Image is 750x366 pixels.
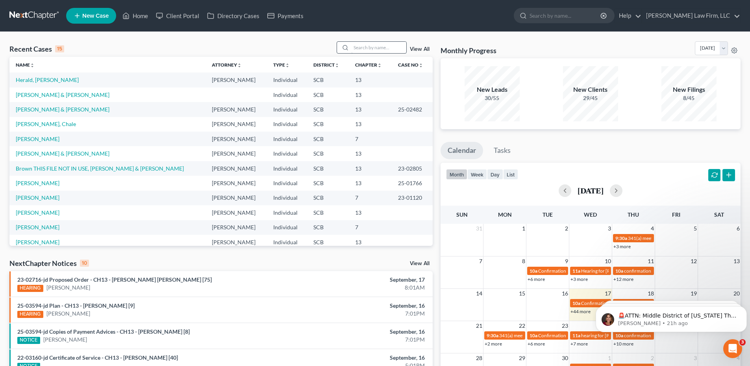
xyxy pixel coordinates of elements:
td: [PERSON_NAME] [206,191,267,205]
iframe: Intercom notifications message [593,290,750,345]
td: Individual [267,87,307,102]
td: [PERSON_NAME] [206,205,267,220]
a: View All [410,261,430,266]
a: [PERSON_NAME] & [PERSON_NAME] [16,91,109,98]
span: 8 [521,256,526,266]
span: Thu [628,211,639,218]
td: [PERSON_NAME] [206,72,267,87]
span: Confirmation Hearing for [PERSON_NAME] [581,300,671,306]
td: Individual [267,161,307,176]
td: [PERSON_NAME] [206,132,267,146]
i: unfold_more [30,63,35,68]
a: +44 more [570,308,591,314]
span: 3 [739,339,746,346]
span: 10 [604,256,612,266]
span: Mon [498,211,512,218]
div: 30/55 [465,94,520,102]
span: 1 [521,224,526,233]
a: [PERSON_NAME] [43,336,87,344]
a: [PERSON_NAME] [16,180,59,186]
span: confirmation hearing for [PERSON_NAME] [624,268,713,274]
a: +6 more [528,276,545,282]
i: unfold_more [237,63,242,68]
div: September, 16 [294,302,425,310]
a: [PERSON_NAME] & [PERSON_NAME] [16,150,109,157]
span: 2 [650,353,655,363]
a: Payments [263,9,307,23]
a: Client Portal [152,9,203,23]
a: Nameunfold_more [16,62,35,68]
td: SCB [307,191,349,205]
button: week [467,169,487,180]
div: HEARING [17,311,43,318]
span: 18 [647,289,655,298]
span: 20 [733,289,741,298]
a: Typeunfold_more [273,62,290,68]
td: 13 [349,72,392,87]
span: 341(a) meeting for [PERSON_NAME] [628,235,704,241]
td: Individual [267,132,307,146]
td: 13 [349,161,392,176]
td: [PERSON_NAME] [206,146,267,161]
td: SCB [307,102,349,117]
div: 7:01PM [294,310,425,318]
div: NextChapter Notices [9,258,89,268]
div: 7:01PM [294,336,425,344]
span: 10a [530,268,537,274]
span: New Case [82,13,109,19]
i: unfold_more [335,63,339,68]
div: New Filings [661,85,717,94]
span: Fri [672,211,680,218]
span: 22 [518,321,526,331]
a: Directory Cases [203,9,263,23]
td: Individual [267,220,307,235]
span: hearing for [PERSON_NAME] [581,333,642,338]
td: 13 [349,146,392,161]
span: 7 [478,256,483,266]
td: SCB [307,72,349,87]
td: [PERSON_NAME] [206,220,267,235]
td: SCB [307,235,349,249]
span: 9 [564,256,569,266]
td: Individual [267,72,307,87]
iframe: Intercom live chat [723,339,742,358]
a: [PERSON_NAME] [16,224,59,230]
a: +7 more [570,341,588,347]
div: NOTICE [17,337,40,344]
div: 10 [80,260,89,267]
span: 16 [561,289,569,298]
a: 25-03594-jd Plan - CH13 - [PERSON_NAME] [9] [17,302,135,309]
td: [PERSON_NAME] [206,235,267,249]
td: Individual [267,102,307,117]
span: Confirmation Hearing for [PERSON_NAME] [538,333,628,338]
span: 17 [604,289,612,298]
td: 13 [349,102,392,117]
span: 31 [475,224,483,233]
td: Individual [267,205,307,220]
span: 29 [518,353,526,363]
td: Individual [267,191,307,205]
span: 5 [693,224,698,233]
a: Brown THIS FILE NOT IN USE, [PERSON_NAME] & [PERSON_NAME] [16,165,184,172]
td: 7 [349,220,392,235]
div: New Leads [465,85,520,94]
a: 25-03594-jd Copies of Payment Advices - CH13 - [PERSON_NAME] [8] [17,328,190,335]
td: SCB [307,117,349,132]
td: SCB [307,132,349,146]
td: SCB [307,161,349,176]
td: SCB [307,87,349,102]
a: +2 more [485,341,502,347]
td: Individual [267,235,307,249]
span: 10a [572,300,580,306]
i: unfold_more [419,63,423,68]
td: Individual [267,117,307,132]
span: 21 [475,321,483,331]
a: [PERSON_NAME] Law Firm, LLC [642,9,740,23]
a: +3 more [570,276,588,282]
h3: Monthly Progress [441,46,496,55]
span: 1 [607,353,612,363]
td: SCB [307,205,349,220]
